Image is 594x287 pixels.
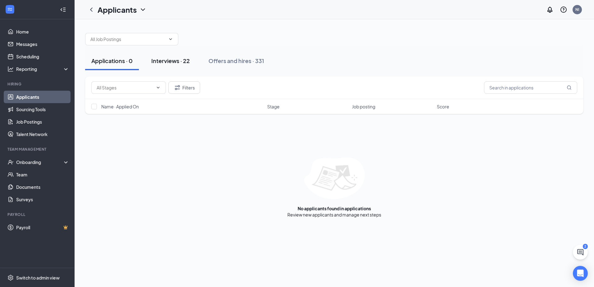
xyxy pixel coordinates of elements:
button: ChatActive [573,245,588,260]
span: Score [437,103,449,110]
svg: Filter [174,84,181,91]
svg: ChevronDown [156,85,161,90]
a: Talent Network [16,128,69,140]
div: Applications · 0 [91,57,133,65]
svg: Settings [7,275,14,281]
div: Reporting [16,66,70,72]
div: Open Intercom Messenger [573,266,588,281]
svg: Collapse [60,7,66,13]
svg: ChevronDown [139,6,147,13]
a: Home [16,25,69,38]
img: empty-state [304,157,365,199]
svg: Analysis [7,66,14,72]
a: Applicants [16,91,69,103]
input: All Stages [97,84,153,91]
svg: MagnifyingGlass [567,85,572,90]
a: PayrollCrown [16,221,69,234]
div: Onboarding [16,159,64,165]
svg: QuestionInfo [560,6,567,13]
input: Search in applications [484,81,577,94]
a: Sourcing Tools [16,103,69,116]
div: Team Management [7,147,68,152]
div: Hiring [7,81,68,87]
svg: Notifications [546,6,554,13]
div: Payroll [7,212,68,217]
div: NI [575,7,579,12]
div: 2 [583,244,588,249]
a: Team [16,168,69,181]
button: Filter Filters [168,81,200,94]
input: All Job Postings [90,36,166,43]
svg: UserCheck [7,159,14,165]
svg: ChevronLeft [88,6,95,13]
h1: Applicants [98,4,137,15]
svg: ChevronDown [168,37,173,42]
svg: WorkstreamLogo [7,6,13,12]
svg: ChatActive [577,248,584,256]
a: Documents [16,181,69,193]
span: Stage [267,103,280,110]
div: Review new applicants and manage next steps [287,212,381,218]
div: Switch to admin view [16,275,60,281]
span: Job posting [352,103,375,110]
a: Messages [16,38,69,50]
a: Surveys [16,193,69,206]
div: Interviews · 22 [151,57,190,65]
a: Scheduling [16,50,69,63]
div: Offers and hires · 331 [208,57,264,65]
span: Name · Applied On [101,103,139,110]
a: Job Postings [16,116,69,128]
div: No applicants found in applications [298,205,371,212]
